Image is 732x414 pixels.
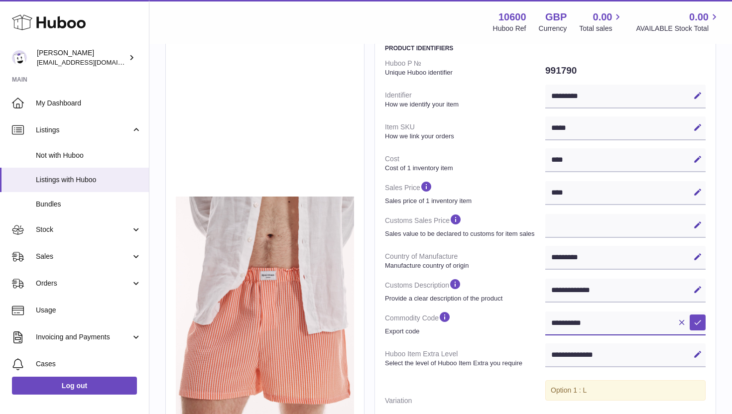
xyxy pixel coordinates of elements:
[385,118,545,144] dt: Item SKU
[493,24,526,33] div: Huboo Ref
[385,345,545,371] dt: Huboo Item Extra Level
[36,175,141,185] span: Listings with Huboo
[36,279,131,288] span: Orders
[36,99,141,108] span: My Dashboard
[385,55,545,81] dt: Huboo P №
[36,359,141,369] span: Cases
[545,60,706,81] dd: 991790
[539,24,567,33] div: Currency
[689,10,709,24] span: 0.00
[385,197,543,206] strong: Sales price of 1 inventory item
[385,294,543,303] strong: Provide a clear description of the product
[385,248,545,274] dt: Country of Manufacture
[37,48,126,67] div: [PERSON_NAME]
[385,274,545,307] dt: Customs Description
[385,164,543,173] strong: Cost of 1 inventory item
[36,252,131,261] span: Sales
[12,377,137,395] a: Log out
[593,10,612,24] span: 0.00
[385,209,545,242] dt: Customs Sales Price
[385,87,545,112] dt: Identifier
[385,132,543,141] strong: How we link your orders
[579,10,623,33] a: 0.00 Total sales
[36,225,131,234] span: Stock
[36,151,141,160] span: Not with Huboo
[36,306,141,315] span: Usage
[36,200,141,209] span: Bundles
[385,392,545,410] dt: Variation
[36,125,131,135] span: Listings
[37,58,146,66] span: [EMAIL_ADDRESS][DOMAIN_NAME]
[12,50,27,65] img: bart@spelthamstore.com
[385,359,543,368] strong: Select the level of Huboo Item Extra you require
[636,24,720,33] span: AVAILABLE Stock Total
[385,307,545,339] dt: Commodity Code
[385,176,545,209] dt: Sales Price
[579,24,623,33] span: Total sales
[385,150,545,176] dt: Cost
[385,229,543,238] strong: Sales value to be declared to customs for item sales
[498,10,526,24] strong: 10600
[545,10,567,24] strong: GBP
[385,68,543,77] strong: Unique Huboo identifier
[385,327,543,336] strong: Export code
[36,332,131,342] span: Invoicing and Payments
[636,10,720,33] a: 0.00 AVAILABLE Stock Total
[385,44,706,52] h3: Product Identifiers
[385,100,543,109] strong: How we identify your item
[385,261,543,270] strong: Manufacture country of origin
[545,380,706,401] div: Option 1 : L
